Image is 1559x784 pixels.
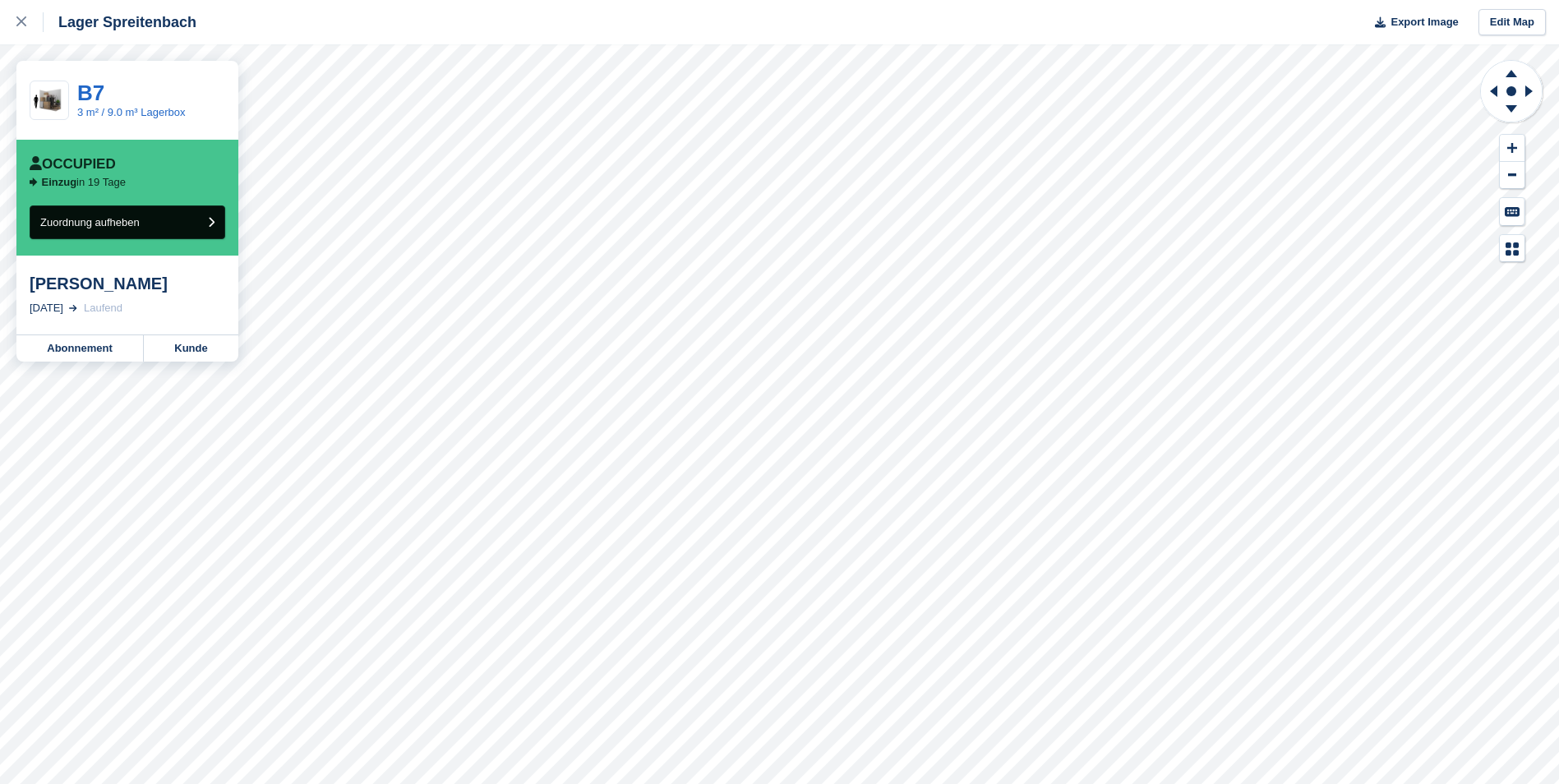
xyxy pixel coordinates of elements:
[77,81,104,105] a: B7
[77,106,186,118] a: 3 m² / 9.0 m³ Lagerbox
[1478,9,1546,36] a: Edit Map
[1500,162,1524,189] button: Zoom Out
[40,216,140,228] span: Zuordnung aufheben
[42,176,126,189] p: in 19 Tage
[42,176,77,188] span: Einzug
[1500,198,1524,225] button: Keyboard Shortcuts
[30,274,225,293] div: [PERSON_NAME]
[1500,235,1524,262] button: Map Legend
[144,335,238,362] a: Kunde
[16,335,144,362] a: Abonnement
[69,305,77,311] img: arrow-right-light-icn-cde0832a797a2874e46488d9cf13f60e5c3a73dbe684e267c42b8395dfbc2abf.svg
[30,300,63,316] div: [DATE]
[30,156,116,173] div: Occupied
[44,12,196,32] div: Lager Spreitenbach
[1391,14,1458,30] span: Export Image
[1500,135,1524,162] button: Zoom In
[30,178,38,187] img: arrow-right-icn-b7405d978ebc5dd23a37342a16e90eae327d2fa7eb118925c1a0851fb5534208.svg
[30,86,68,115] img: 3,0%20q-unit.jpg
[84,300,122,316] div: Laufend
[30,205,225,239] button: Zuordnung aufheben
[1365,9,1459,36] button: Export Image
